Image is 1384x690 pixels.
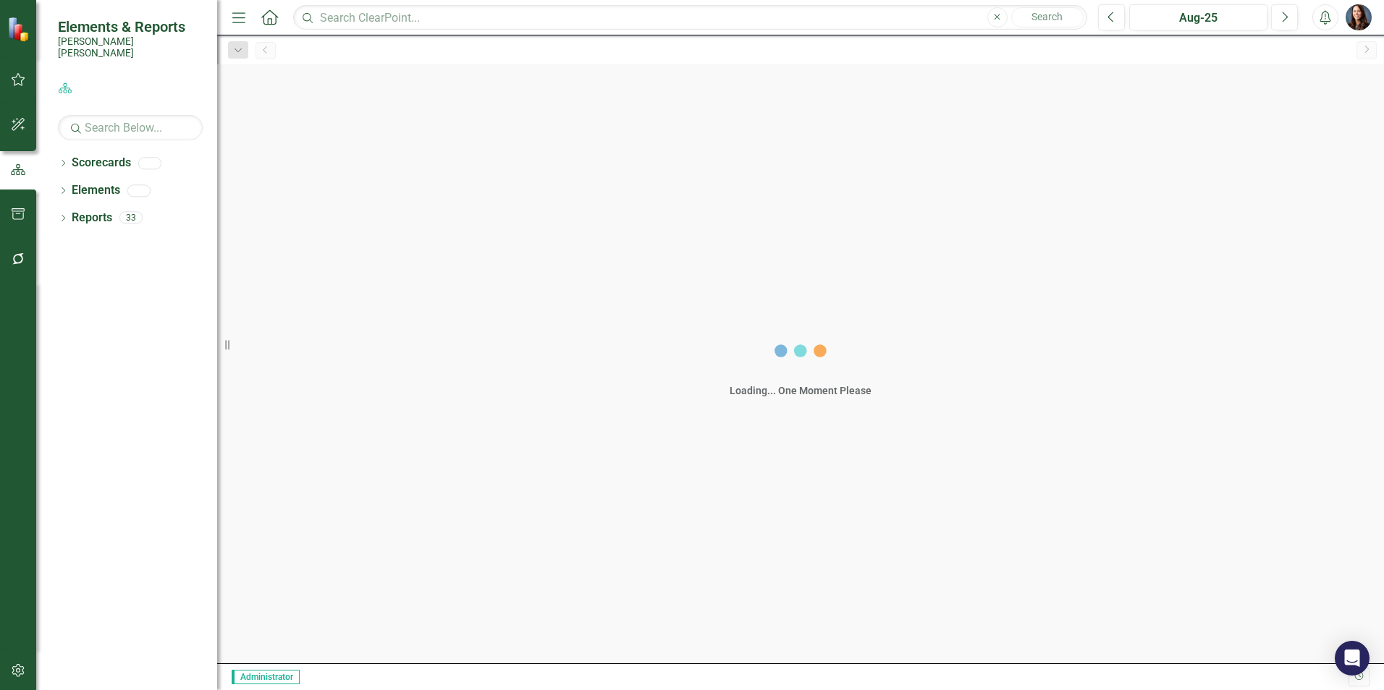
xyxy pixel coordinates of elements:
[293,5,1087,30] input: Search ClearPoint...
[1031,11,1063,22] span: Search
[7,17,33,42] img: ClearPoint Strategy
[1011,7,1084,27] button: Search
[730,383,872,398] div: Loading... One Moment Please
[1129,4,1267,30] button: Aug-25
[72,155,131,171] a: Scorecards
[58,35,203,59] small: [PERSON_NAME] [PERSON_NAME]
[72,182,120,199] a: Elements
[58,115,203,140] input: Search Below...
[119,212,143,224] div: 33
[1134,9,1262,27] div: Aug-25
[1346,4,1372,30] img: Tami Griswold
[72,210,112,226] a: Reports
[58,18,203,35] span: Elements & Reports
[1335,641,1370,676] div: Open Intercom Messenger
[232,670,300,684] span: Administrator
